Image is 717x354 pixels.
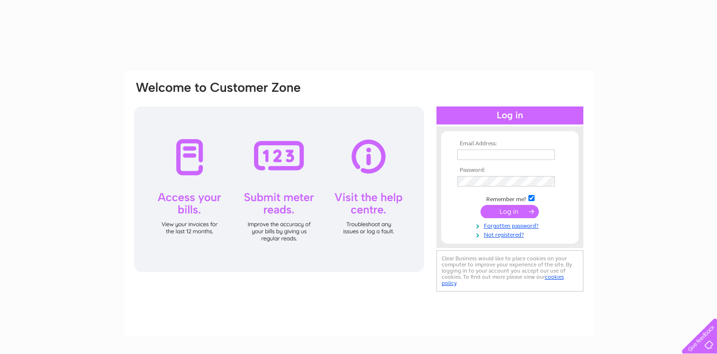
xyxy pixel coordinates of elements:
[455,194,565,203] td: Remember me?
[455,141,565,147] th: Email Address:
[455,167,565,174] th: Password:
[436,250,583,292] div: Clear Business would like to place cookies on your computer to improve your experience of the sit...
[481,205,539,218] input: Submit
[457,230,565,239] a: Not registered?
[442,274,564,286] a: cookies policy
[457,221,565,230] a: Forgotten password?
